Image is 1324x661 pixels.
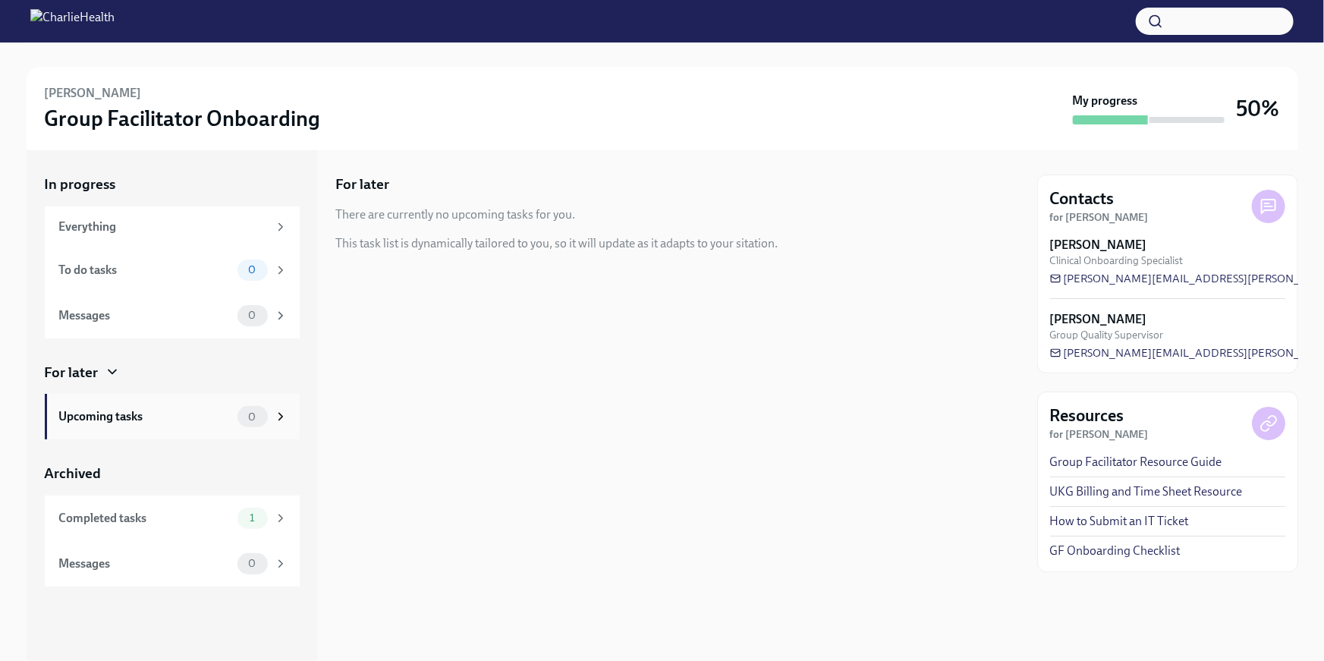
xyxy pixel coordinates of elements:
a: Messages0 [45,293,300,338]
div: For later [45,363,99,382]
span: 1 [241,512,263,524]
h4: Resources [1050,404,1124,427]
div: Upcoming tasks [59,408,231,425]
div: This task list is dynamically tailored to you, so it will update as it adapts to your sitation. [336,235,778,252]
div: Everything [59,219,268,235]
div: There are currently no upcoming tasks for you. [336,206,576,223]
a: Completed tasks1 [45,496,300,541]
a: Messages0 [45,541,300,587]
a: GF Onboarding Checklist [1050,543,1181,559]
h3: Group Facilitator Onboarding [45,105,321,132]
h6: [PERSON_NAME] [45,85,142,102]
span: Clinical Onboarding Specialist [1050,253,1184,268]
div: To do tasks [59,262,231,279]
strong: My progress [1073,93,1138,109]
span: Group Quality Supervisor [1050,328,1164,342]
a: To do tasks0 [45,247,300,293]
a: Group Facilitator Resource Guide [1050,454,1222,471]
strong: for [PERSON_NAME] [1050,211,1149,224]
div: Completed tasks [59,510,231,527]
a: UKG Billing and Time Sheet Resource [1050,483,1243,500]
span: 0 [239,310,265,321]
a: In progress [45,175,300,194]
a: Upcoming tasks0 [45,394,300,439]
div: Messages [59,307,231,324]
div: Messages [59,556,231,572]
a: Everything [45,206,300,247]
strong: for [PERSON_NAME] [1050,428,1149,441]
h3: 50% [1237,95,1280,122]
h4: Contacts [1050,187,1115,210]
span: 0 [239,558,265,569]
strong: [PERSON_NAME] [1050,311,1147,328]
a: Archived [45,464,300,483]
span: 0 [239,264,265,275]
a: How to Submit an IT Ticket [1050,513,1189,530]
h5: For later [336,175,390,194]
span: 0 [239,411,265,423]
strong: [PERSON_NAME] [1050,237,1147,253]
a: For later [45,363,300,382]
img: CharlieHealth [30,9,115,33]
